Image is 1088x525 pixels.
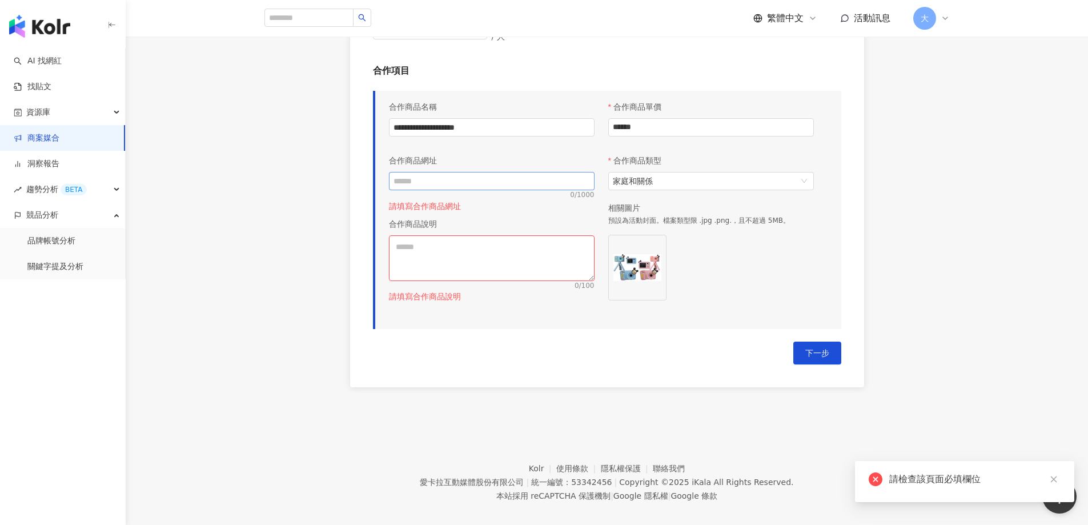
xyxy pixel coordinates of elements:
[389,190,595,200] p: 0 / 1000
[420,478,524,487] div: 愛卡拉互動媒體股份有限公司
[608,203,814,214] p: 相關圖片
[613,95,661,118] p: 合作商品單價
[608,216,814,226] p: 預設為活動封面。檔案類型限 .jpg .png.，且不超過 5MB。
[14,55,62,67] a: searchAI 找網紅
[389,95,437,118] p: 合作商品名稱
[653,464,685,473] a: 聯絡我們
[14,81,51,93] a: 找貼文
[389,281,595,291] p: 0 / 100
[556,464,601,473] a: 使用條款
[26,99,50,125] span: 資源庫
[9,15,70,38] img: logo
[613,491,668,500] a: Google 隱私權
[358,14,366,22] span: search
[619,478,793,487] div: Copyright © 2025 All Rights Reserved.
[869,472,882,486] span: close-circle
[529,464,556,473] a: Kolr
[611,491,613,500] span: |
[14,158,59,170] a: 洞察報告
[26,202,58,228] span: 競品分析
[668,491,671,500] span: |
[614,478,617,487] span: |
[613,173,809,190] span: 家庭和關係
[613,149,661,172] p: 合作商品類型
[389,290,595,303] div: 請填寫合作商品說明
[389,213,437,235] p: 合作商品說明
[26,177,87,202] span: 趨勢分析
[14,186,22,194] span: rise
[496,489,717,503] span: 本站採用 reCAPTCHA 保護機制
[27,235,75,247] a: 品牌帳號分析
[27,261,83,272] a: 關鍵字提及分析
[389,200,595,213] div: 請填寫合作商品網址
[1050,475,1058,483] span: close
[767,12,804,25] span: 繁體中文
[373,65,841,77] p: 合作項目
[793,342,841,364] button: 下一步
[601,464,653,473] a: 隱私權保護
[526,478,529,487] span: |
[61,184,87,195] div: BETA
[692,478,711,487] a: iKala
[531,478,612,487] div: 統一編號：53342456
[389,149,437,172] p: 合作商品網址
[889,472,1061,486] div: 請檢查該頁面必填欄位
[921,12,929,25] span: 大
[671,491,717,500] a: Google 條款
[14,133,59,144] a: 商案媒合
[805,348,829,358] span: 下一步
[854,13,890,23] span: 活動訊息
